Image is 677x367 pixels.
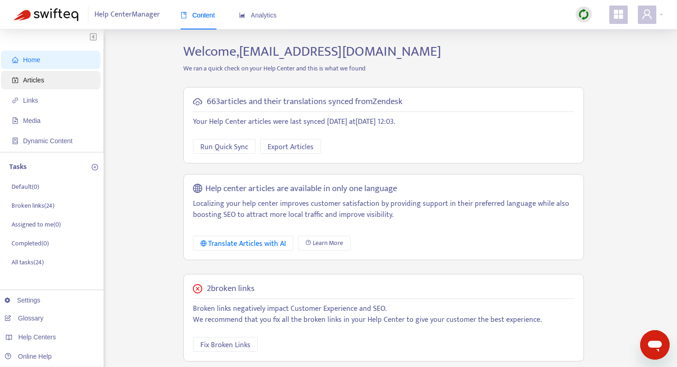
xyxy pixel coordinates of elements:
[181,12,187,18] span: book
[313,238,343,248] span: Learn More
[12,97,18,104] span: link
[193,139,256,154] button: Run Quick Sync
[640,330,670,360] iframe: Button to launch messaging window
[5,353,52,360] a: Online Help
[12,57,18,63] span: home
[613,9,624,20] span: appstore
[12,138,18,144] span: container
[18,333,56,341] span: Help Centers
[205,184,397,194] h5: Help center articles are available in only one language
[200,141,248,153] span: Run Quick Sync
[268,141,314,153] span: Export Articles
[239,12,245,18] span: area-chart
[642,9,653,20] span: user
[578,9,589,20] img: sync.dc5367851b00ba804db3.png
[12,182,39,192] p: Default ( 0 )
[181,12,215,19] span: Content
[200,238,286,250] div: Translate Articles with AI
[23,97,38,104] span: Links
[193,184,202,194] span: global
[5,315,43,322] a: Glossary
[12,257,44,267] p: All tasks ( 24 )
[193,97,202,106] span: cloud-sync
[260,139,321,154] button: Export Articles
[12,220,61,229] p: Assigned to me ( 0 )
[193,303,574,326] p: Broken links negatively impact Customer Experience and SEO. We recommend that you fix all the bro...
[23,56,40,64] span: Home
[23,76,44,84] span: Articles
[239,12,277,19] span: Analytics
[94,6,160,23] span: Help Center Manager
[12,239,49,248] p: Completed ( 0 )
[193,236,294,250] button: Translate Articles with AI
[207,97,403,107] h5: 663 articles and their translations synced from Zendesk
[5,297,41,304] a: Settings
[23,117,41,124] span: Media
[193,284,202,293] span: close-circle
[193,117,574,128] p: Your Help Center articles were last synced [DATE] at [DATE] 12:03 .
[193,198,574,221] p: Localizing your help center improves customer satisfaction by providing support in their preferre...
[92,164,98,170] span: plus-circle
[298,236,350,250] a: Learn More
[207,284,255,294] h5: 2 broken links
[23,137,72,145] span: Dynamic Content
[9,162,27,173] p: Tasks
[200,339,251,351] span: Fix Broken Links
[193,337,258,352] button: Fix Broken Links
[12,117,18,124] span: file-image
[183,40,441,63] span: Welcome, [EMAIL_ADDRESS][DOMAIN_NAME]
[176,64,591,73] p: We ran a quick check on your Help Center and this is what we found
[12,77,18,83] span: account-book
[12,201,54,210] p: Broken links ( 24 )
[14,8,78,21] img: Swifteq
